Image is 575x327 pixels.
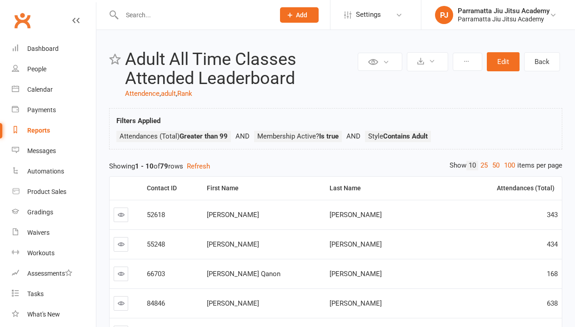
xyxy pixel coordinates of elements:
[207,240,259,248] span: [PERSON_NAME]
[330,299,382,307] span: [PERSON_NAME]
[160,89,161,98] span: ,
[330,211,382,219] span: [PERSON_NAME]
[135,162,154,170] strong: 1 - 10
[12,39,96,59] a: Dashboard
[330,185,454,192] div: Last Name
[319,132,339,140] strong: Is true
[465,185,555,192] div: Attendances (Total)
[12,141,96,161] a: Messages
[547,270,558,278] span: 168
[27,208,53,216] div: Gradings
[27,106,56,114] div: Payments
[27,147,56,154] div: Messages
[207,299,259,307] span: [PERSON_NAME]
[27,168,64,175] div: Automations
[547,240,558,248] span: 434
[147,211,165,219] span: 52618
[524,52,560,71] a: Back
[12,202,96,223] a: Gradings
[478,161,490,170] a: 25
[12,182,96,202] a: Product Sales
[120,132,228,140] span: Attendances (Total)
[458,7,550,15] div: Parramatta Jiu Jitsu Academy
[547,299,558,307] span: 638
[11,9,34,32] a: Clubworx
[207,211,259,219] span: [PERSON_NAME]
[27,270,72,277] div: Assessments
[12,243,96,263] a: Workouts
[12,304,96,325] a: What's New
[116,117,160,125] strong: Filters Applied
[27,86,53,93] div: Calendar
[176,89,177,98] span: ,
[547,211,558,219] span: 343
[27,127,50,134] div: Reports
[12,284,96,304] a: Tasks
[125,50,355,88] h2: Adult All Time Classes Attended Leaderboard
[12,79,96,100] a: Calendar
[466,161,478,170] a: 10
[356,5,381,25] span: Settings
[257,132,339,140] span: Membership Active?
[12,100,96,120] a: Payments
[147,299,165,307] span: 84846
[119,9,268,21] input: Search...
[12,263,96,284] a: Assessments
[458,15,550,23] div: Parramatta Jiu Jitsu Academy
[160,162,168,170] strong: 79
[280,7,319,23] button: Add
[330,240,382,248] span: [PERSON_NAME]
[296,11,307,19] span: Add
[27,229,50,236] div: Waivers
[147,240,165,248] span: 55248
[27,311,60,318] div: What's New
[27,45,59,52] div: Dashboard
[147,185,196,192] div: Contact ID
[109,161,562,172] div: Showing of rows
[12,223,96,243] a: Waivers
[187,161,210,172] button: Refresh
[490,161,502,170] a: 50
[330,270,382,278] span: [PERSON_NAME]
[12,120,96,141] a: Reports
[207,185,318,192] div: First Name
[27,249,55,257] div: Workouts
[368,132,428,140] span: Style
[450,161,562,170] div: Show items per page
[12,161,96,182] a: Automations
[177,89,192,98] a: Rank
[12,59,96,79] a: People
[487,52,520,71] button: Edit
[125,89,160,98] a: Attendence
[207,270,280,278] span: [PERSON_NAME] Qanon
[180,132,228,140] strong: Greater than 99
[27,188,66,195] div: Product Sales
[383,132,428,140] strong: Contains Adult
[27,290,44,297] div: Tasks
[161,89,176,98] a: adult
[435,6,453,24] div: PJ
[147,270,165,278] span: 66703
[27,65,46,73] div: People
[502,161,517,170] a: 100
